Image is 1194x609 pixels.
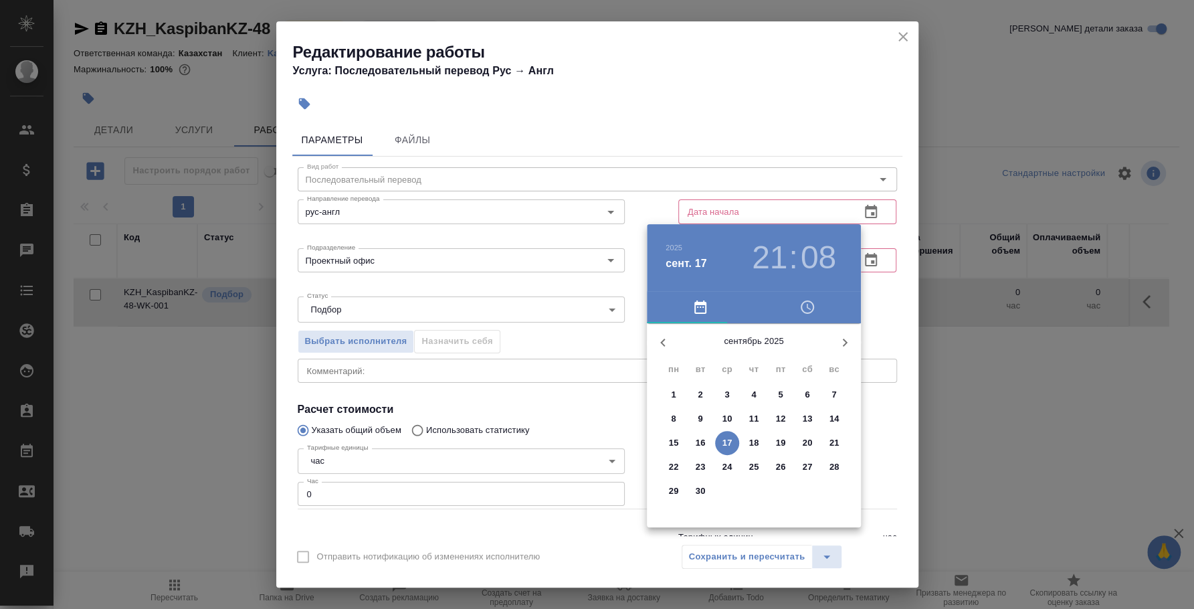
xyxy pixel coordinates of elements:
[715,383,739,407] button: 3
[671,412,676,426] p: 8
[688,363,712,376] span: вт
[742,455,766,479] button: 25
[662,455,686,479] button: 22
[752,239,787,276] button: 21
[662,407,686,431] button: 8
[688,383,712,407] button: 2
[829,412,839,426] p: 14
[822,383,846,407] button: 7
[722,436,732,450] p: 17
[776,436,786,450] p: 19
[795,407,819,431] button: 13
[795,383,819,407] button: 6
[662,383,686,407] button: 1
[822,407,846,431] button: 14
[742,431,766,455] button: 18
[666,256,707,272] button: сент. 17
[749,460,759,474] p: 25
[742,407,766,431] button: 11
[679,335,829,348] p: сентябрь 2025
[822,431,846,455] button: 21
[751,388,756,402] p: 4
[662,431,686,455] button: 15
[698,412,702,426] p: 9
[795,455,819,479] button: 27
[769,407,793,431] button: 12
[722,412,732,426] p: 10
[688,431,712,455] button: 16
[769,383,793,407] button: 5
[742,383,766,407] button: 4
[801,239,836,276] button: 08
[803,460,813,474] p: 27
[749,412,759,426] p: 11
[769,363,793,376] span: пт
[688,479,712,503] button: 30
[722,460,732,474] p: 24
[803,436,813,450] p: 20
[742,363,766,376] span: чт
[822,455,846,479] button: 28
[671,388,676,402] p: 1
[698,388,702,402] p: 2
[669,485,679,498] p: 29
[822,363,846,376] span: вс
[769,431,793,455] button: 19
[829,436,839,450] p: 21
[831,388,836,402] p: 7
[749,436,759,450] p: 18
[829,460,839,474] p: 28
[805,388,809,402] p: 6
[803,412,813,426] p: 13
[776,460,786,474] p: 26
[662,363,686,376] span: пн
[669,436,679,450] p: 15
[696,460,706,474] p: 23
[776,412,786,426] p: 12
[688,407,712,431] button: 9
[769,455,793,479] button: 26
[669,460,679,474] p: 22
[724,388,729,402] p: 3
[715,407,739,431] button: 10
[696,485,706,498] p: 30
[715,455,739,479] button: 24
[778,388,783,402] p: 5
[795,363,819,376] span: сб
[688,455,712,479] button: 23
[696,436,706,450] p: 16
[662,479,686,503] button: 29
[715,431,739,455] button: 17
[715,363,739,376] span: ср
[789,239,797,276] h3: :
[795,431,819,455] button: 20
[666,244,682,252] button: 2025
